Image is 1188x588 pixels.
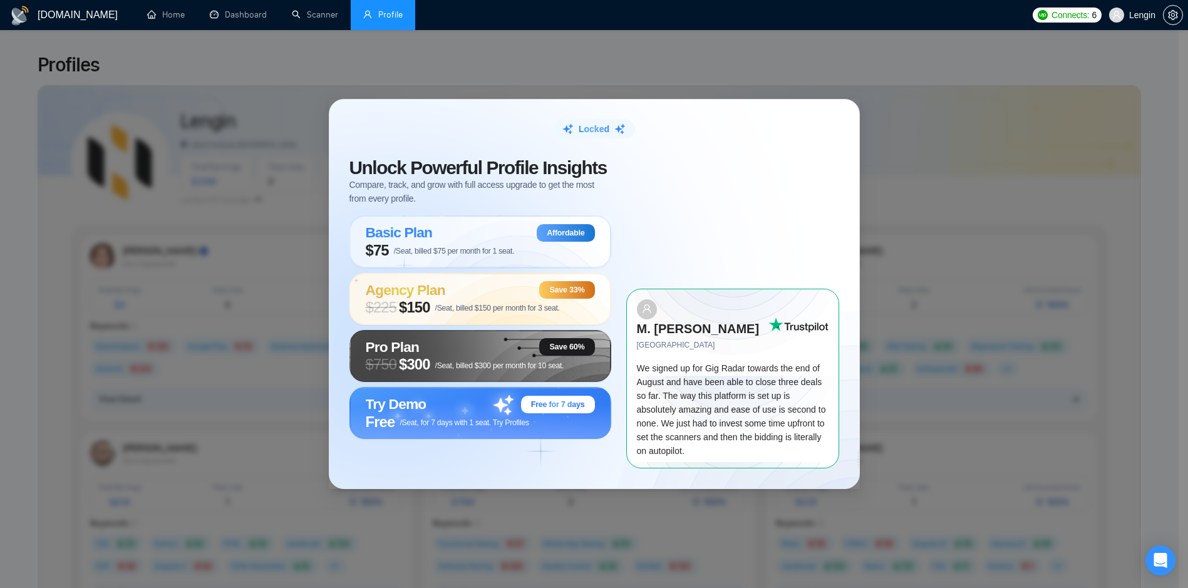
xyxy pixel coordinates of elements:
span: user [642,304,652,314]
span: /Seat, billed $150 per month for 3 seat. [435,304,560,312]
span: /Seat, billed $300 per month for 10 seat. [435,361,564,370]
img: upwork-logo.png [1038,10,1048,20]
span: Basic Plan [366,224,433,240]
div: Open Intercom Messenger [1145,545,1175,575]
a: dashboardDashboard [210,9,267,20]
a: homeHome [147,9,185,20]
img: sparkle [562,123,574,135]
span: Compare, track, and grow with full access upgrade to get the most from every profile. [349,178,611,205]
span: setting [1164,10,1182,20]
span: Powerful Profile [410,157,538,178]
span: Connects: [1051,8,1089,22]
a: setting [1163,10,1183,20]
button: setting [1163,5,1183,25]
span: Locked [579,122,609,136]
a: searchScanner [292,9,338,20]
span: We signed up for Gig Radar towards the end of August and have been able to close three deals so f... [637,363,826,456]
span: /Seat, for 7 days with 1 seat. Try Profiles [400,418,529,427]
img: Trust Pilot [768,317,829,333]
span: Save 60% [549,342,584,352]
span: Pro Plan [366,339,420,355]
span: 6 [1092,8,1097,22]
strong: M. [PERSON_NAME] [637,322,760,336]
img: sparkle [614,123,626,135]
span: [GEOGRAPHIC_DATA] [637,339,768,351]
span: $150 [399,299,430,316]
span: /Seat, billed $75 per month for 1 seat. [394,247,515,255]
span: Save 33% [549,285,584,295]
span: $75 [366,242,389,259]
span: $ 750 [366,356,397,373]
span: Profile [378,9,403,20]
span: $300 [399,356,430,373]
img: logo [10,6,30,26]
span: Try Demo [366,396,426,412]
span: Agency Plan [366,282,445,298]
span: user [1112,11,1121,19]
span: Free for 7 days [531,400,585,410]
span: user [363,10,372,19]
span: Free [366,413,395,431]
span: Unlock Insights [349,157,607,178]
span: Affordable [547,228,584,238]
span: $ 225 [366,299,397,316]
